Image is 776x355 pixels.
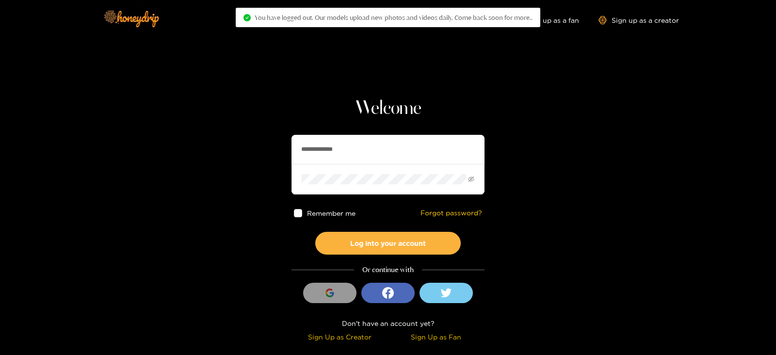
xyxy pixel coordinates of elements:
div: Sign Up as Creator [294,331,386,342]
div: Sign Up as Fan [390,331,482,342]
div: Or continue with [291,264,485,275]
button: Log into your account [315,232,461,255]
a: Sign up as a creator [598,16,679,24]
span: check-circle [243,14,251,21]
div: Don't have an account yet? [291,318,485,329]
a: Sign up as a fan [513,16,579,24]
h1: Welcome [291,97,485,120]
span: eye-invisible [468,176,474,182]
span: You have logged out. Our models upload new photos and videos daily. Come back soon for more.. [255,14,533,21]
span: Remember me [307,210,356,217]
a: Forgot password? [420,209,482,217]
